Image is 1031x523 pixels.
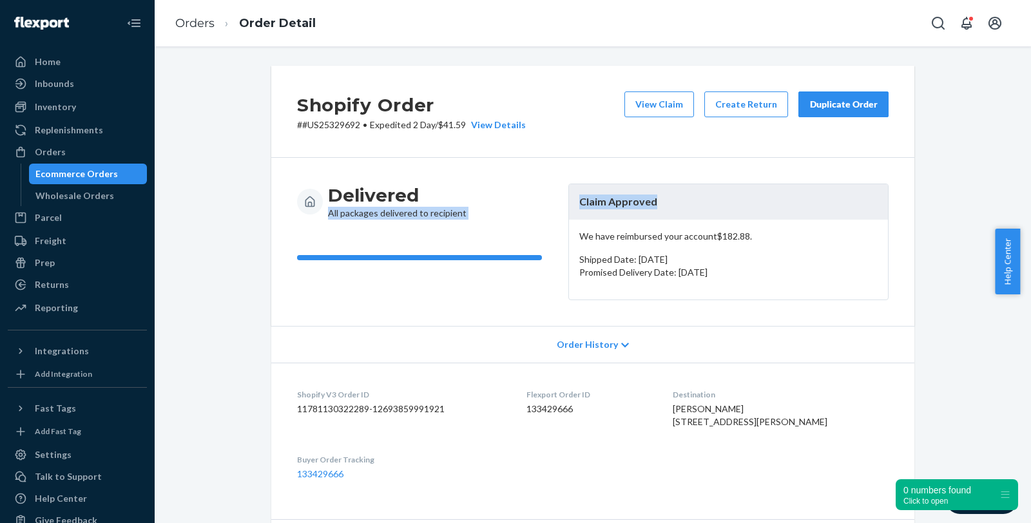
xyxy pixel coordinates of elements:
a: Help Center [8,488,147,509]
div: Inbounds [35,77,74,90]
button: Close Navigation [121,10,147,36]
p: Promised Delivery Date: [DATE] [579,266,878,279]
dd: 11781130322289-12693859991921 [297,403,506,415]
a: Orders [8,142,147,162]
div: Add Fast Tag [35,426,81,437]
ol: breadcrumbs [165,5,326,43]
a: Parcel [8,207,147,228]
a: Order Detail [239,16,316,30]
h2: Shopify Order [297,91,526,119]
span: [PERSON_NAME] [STREET_ADDRESS][PERSON_NAME] [673,403,827,427]
p: We have reimbursed your account $182.88 . [579,230,878,243]
span: • [363,119,367,130]
a: Reporting [8,298,147,318]
button: Open notifications [954,10,979,36]
div: Prep [35,256,55,269]
button: Open account menu [982,10,1008,36]
dt: Shopify V3 Order ID [297,389,506,400]
a: 133429666 [297,468,343,479]
a: Returns [8,274,147,295]
div: Replenishments [35,124,103,137]
button: View Claim [624,91,694,117]
button: Open Search Box [925,10,951,36]
div: Integrations [35,345,89,357]
dt: Flexport Order ID [526,389,651,400]
dt: Destination [673,389,889,400]
div: Parcel [35,211,62,224]
button: Talk to Support [8,466,147,487]
header: Claim Approved [569,184,888,220]
span: Expedited 2 Day [370,119,435,130]
dd: 133429666 [526,403,651,415]
a: Inbounds [8,73,147,94]
div: Orders [35,146,66,158]
span: Chat [28,9,55,21]
button: View Details [466,119,526,131]
a: Add Fast Tag [8,424,147,439]
div: Ecommerce Orders [35,167,118,180]
div: Duplicate Order [809,98,878,111]
img: Flexport logo [14,17,69,30]
a: Add Integration [8,366,147,382]
div: Help Center [35,492,87,505]
div: Settings [35,448,72,461]
div: Freight [35,234,66,247]
div: Home [35,55,61,68]
div: Returns [35,278,69,291]
p: # #US25329692 / $41.59 [297,119,526,131]
a: Orders [175,16,215,30]
div: Talk to Support [35,470,102,483]
a: Ecommerce Orders [29,164,148,184]
button: Help Center [995,229,1020,294]
div: Inventory [35,100,76,113]
a: Inventory [8,97,147,117]
button: Create Return [704,91,788,117]
div: Reporting [35,301,78,314]
a: Settings [8,444,147,465]
button: Integrations [8,341,147,361]
div: All packages delivered to recipient [328,184,467,220]
div: Add Integration [35,368,92,379]
span: Order History [557,338,618,351]
p: Shipped Date: [DATE] [579,253,878,266]
a: Home [8,52,147,72]
a: Prep [8,252,147,273]
a: Replenishments [8,120,147,140]
dt: Buyer Order Tracking [297,454,506,465]
h3: Delivered [328,184,467,207]
a: Wholesale Orders [29,185,148,206]
button: Duplicate Order [798,91,889,117]
div: Fast Tags [35,402,76,415]
button: Fast Tags [8,398,147,419]
div: Wholesale Orders [35,189,114,202]
a: Freight [8,231,147,251]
